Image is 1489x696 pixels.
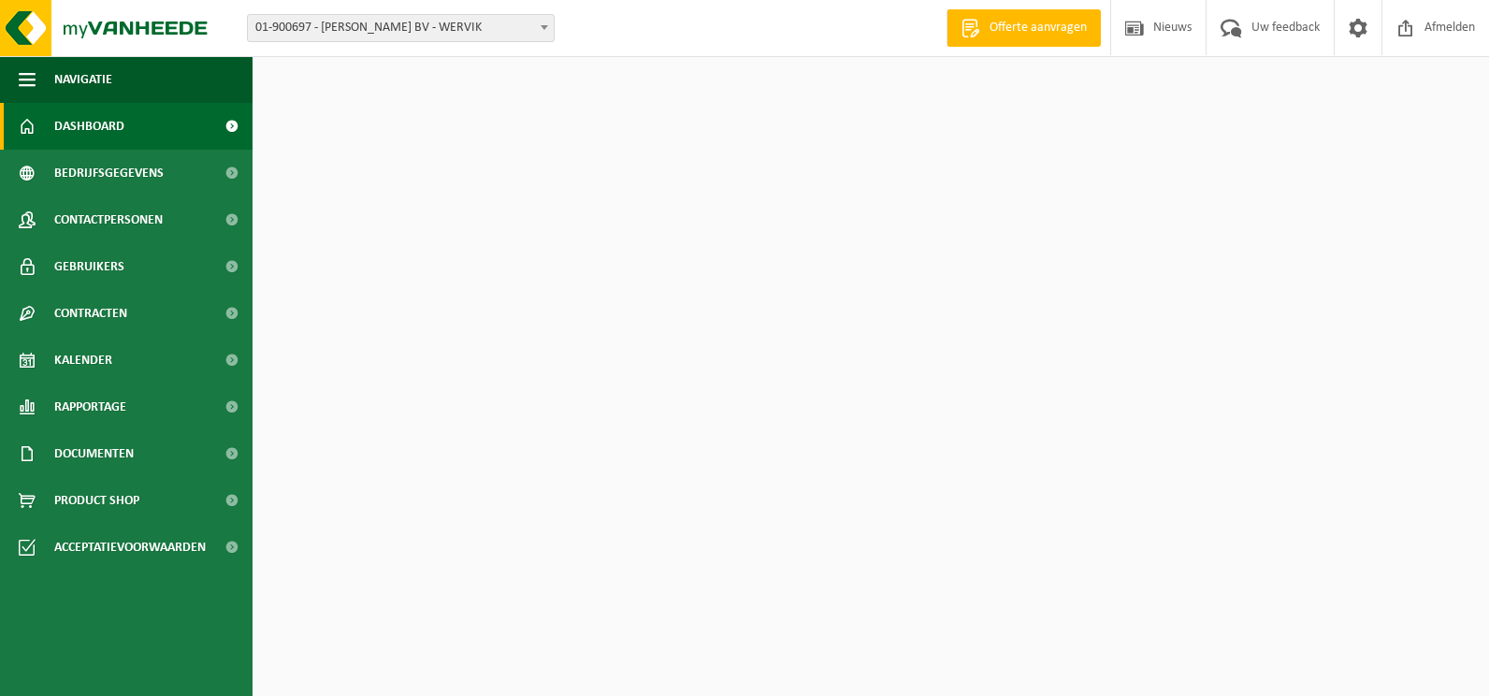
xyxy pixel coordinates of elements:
[54,56,112,103] span: Navigatie
[54,430,134,477] span: Documenten
[947,9,1101,47] a: Offerte aanvragen
[54,150,164,196] span: Bedrijfsgegevens
[247,14,555,42] span: 01-900697 - DESMARETS - LECOMPTE BV - WERVIK
[54,337,112,384] span: Kalender
[54,243,124,290] span: Gebruikers
[54,384,126,430] span: Rapportage
[54,477,139,524] span: Product Shop
[54,196,163,243] span: Contactpersonen
[985,19,1091,37] span: Offerte aanvragen
[54,524,206,571] span: Acceptatievoorwaarden
[248,15,554,41] span: 01-900697 - DESMARETS - LECOMPTE BV - WERVIK
[54,103,124,150] span: Dashboard
[54,290,127,337] span: Contracten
